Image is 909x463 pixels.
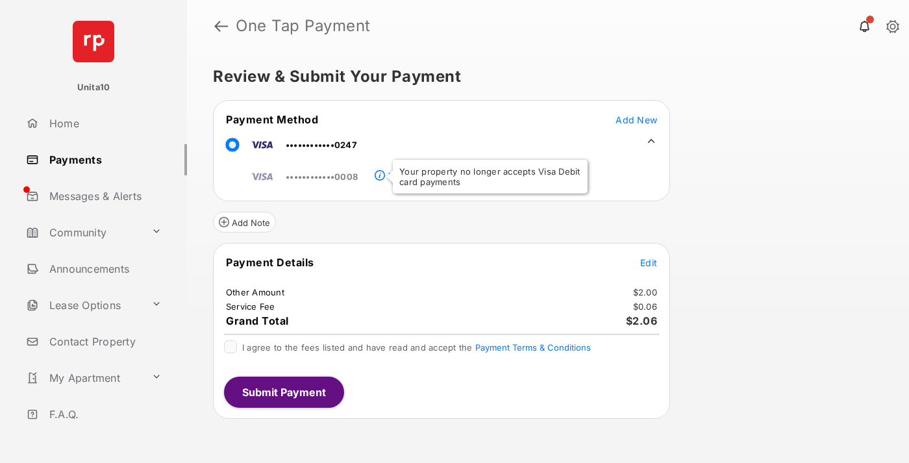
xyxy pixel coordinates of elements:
[226,256,314,269] span: Payment Details
[21,144,187,175] a: Payments
[213,69,873,84] h5: Review & Submit Your Payment
[225,286,285,298] td: Other Amount
[21,362,146,394] a: My Apartment
[224,377,344,408] button: Submit Payment
[393,160,588,194] div: Your property no longer accepts Visa Debit card payments
[21,326,187,357] a: Contact Property
[286,171,358,182] span: ••••••••••••0008
[21,217,146,248] a: Community
[21,290,146,321] a: Lease Options
[640,256,657,269] button: Edit
[385,160,494,182] a: Payment Method Unavailable
[21,108,187,139] a: Home
[226,314,289,327] span: Grand Total
[21,253,187,284] a: Announcements
[236,18,371,34] strong: One Tap Payment
[475,342,591,353] button: I agree to the fees listed and have read and accept the
[226,113,318,126] span: Payment Method
[77,81,110,94] p: Unita10
[632,286,658,298] td: $2.00
[213,212,276,232] button: Add Note
[225,301,276,312] td: Service Fee
[21,399,187,430] a: F.A.Q.
[626,314,658,327] span: $2.06
[73,21,114,62] img: svg+xml;base64,PHN2ZyB4bWxucz0iaHR0cDovL3d3dy53My5vcmcvMjAwMC9zdmciIHdpZHRoPSI2NCIgaGVpZ2h0PSI2NC...
[21,181,187,212] a: Messages & Alerts
[632,301,658,312] td: $0.06
[640,257,657,268] span: Edit
[616,113,657,126] button: Add New
[242,342,591,353] span: I agree to the fees listed and have read and accept the
[616,114,657,125] span: Add New
[286,140,357,150] span: ••••••••••••0247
